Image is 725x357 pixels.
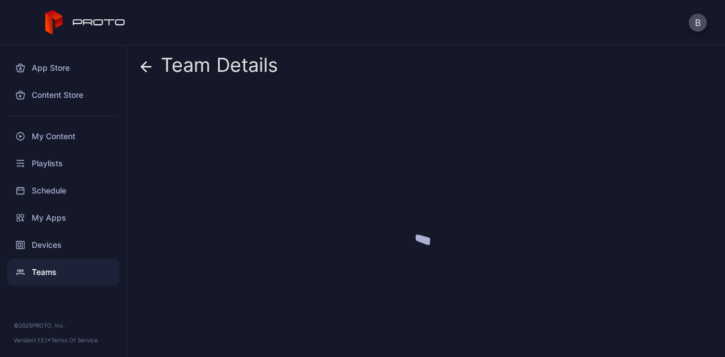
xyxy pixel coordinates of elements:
a: My Content [7,123,120,150]
a: My Apps [7,204,120,231]
div: Team Details [140,54,278,81]
span: Version 1.13.1 • [14,337,51,343]
a: Content Store [7,81,120,109]
a: Devices [7,231,120,259]
div: © 2025 PROTO, Inc. [14,321,113,330]
button: B [689,14,707,32]
a: Playlists [7,150,120,177]
a: Teams [7,259,120,286]
a: Terms Of Service [51,337,98,343]
a: Schedule [7,177,120,204]
a: App Store [7,54,120,81]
